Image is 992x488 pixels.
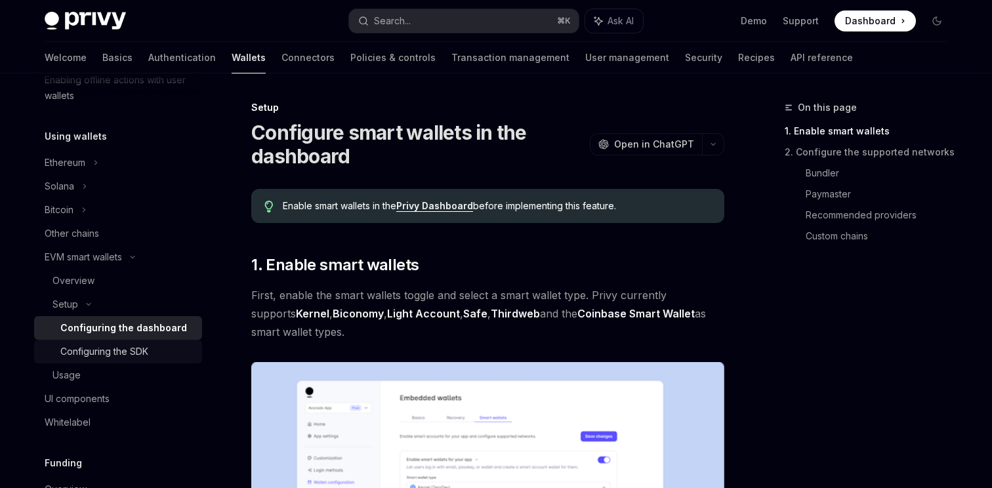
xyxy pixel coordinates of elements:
div: Whitelabel [45,415,91,430]
a: Other chains [34,222,202,245]
a: Coinbase Smart Wallet [577,307,695,321]
div: Setup [251,101,724,114]
span: On this page [798,100,857,115]
a: Kernel [296,307,329,321]
span: Enable smart wallets in the before implementing this feature. [283,199,711,213]
a: Wallets [232,42,266,73]
h5: Using wallets [45,129,107,144]
svg: Tip [264,201,274,213]
button: Search...⌘K [349,9,579,33]
div: Configuring the dashboard [60,320,187,336]
a: Usage [34,363,202,387]
a: Dashboard [835,10,916,31]
a: Demo [741,14,767,28]
a: 1. Enable smart wallets [785,121,958,142]
a: API reference [791,42,853,73]
div: EVM smart wallets [45,249,122,265]
div: Search... [374,13,411,29]
a: Configuring the dashboard [34,316,202,340]
a: Thirdweb [491,307,540,321]
a: Connectors [281,42,335,73]
a: Basics [102,42,133,73]
a: Policies & controls [350,42,436,73]
a: Configuring the SDK [34,340,202,363]
div: Other chains [45,226,99,241]
span: 1. Enable smart wallets [251,254,419,275]
img: dark logo [45,12,126,30]
div: Solana [45,178,74,194]
a: Safe [463,307,487,321]
button: Open in ChatGPT [590,133,702,155]
a: Custom chains [806,226,958,247]
a: Overview [34,269,202,293]
a: Authentication [148,42,216,73]
a: Recommended providers [806,205,958,226]
a: Support [783,14,819,28]
a: Recipes [738,42,775,73]
button: Toggle dark mode [926,10,947,31]
span: Open in ChatGPT [614,138,694,151]
div: Bitcoin [45,202,73,218]
a: Biconomy [333,307,384,321]
h5: Funding [45,455,82,471]
a: Welcome [45,42,87,73]
a: Privy Dashboard [396,200,473,212]
div: Ethereum [45,155,85,171]
button: Ask AI [585,9,643,33]
a: Whitelabel [34,411,202,434]
span: Ask AI [608,14,634,28]
a: Bundler [806,163,958,184]
span: First, enable the smart wallets toggle and select a smart wallet type. Privy currently supports ,... [251,286,724,341]
a: Paymaster [806,184,958,205]
div: UI components [45,391,110,407]
a: User management [585,42,669,73]
div: Usage [52,367,81,383]
a: Transaction management [451,42,569,73]
div: Configuring the SDK [60,344,148,359]
div: Setup [52,296,78,312]
a: Security [685,42,722,73]
h1: Configure smart wallets in the dashboard [251,121,585,168]
div: Overview [52,273,94,289]
a: 2. Configure the supported networks [785,142,958,163]
span: Dashboard [845,14,896,28]
span: ⌘ K [557,16,571,26]
a: Light Account [387,307,460,321]
a: UI components [34,387,202,411]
